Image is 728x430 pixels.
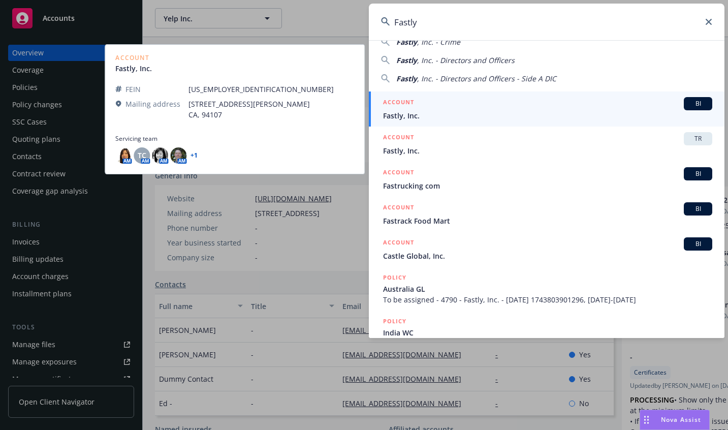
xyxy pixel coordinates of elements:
h5: ACCOUNT [383,237,414,250]
a: POLICYIndia WC [369,311,724,354]
span: Fastly, Inc. [383,145,712,156]
span: Castle Global, Inc. [383,251,712,261]
span: , Inc. - Directors and Officers [417,55,515,65]
span: , Inc. - Crime [417,37,460,47]
a: ACCOUNTBIFastrack Food Mart [369,197,724,232]
input: Search... [369,4,724,40]
span: BI [688,169,708,178]
span: India WC [383,327,712,338]
button: Nova Assist [640,410,710,430]
h5: ACCOUNT [383,97,414,109]
span: To be assigned - 4790 - Fastly, Inc. - [DATE] 1743803901296, [DATE]-[DATE] [383,294,712,305]
span: Fastly [396,74,417,83]
a: POLICYAustralia GLTo be assigned - 4790 - Fastly, Inc. - [DATE] 1743803901296, [DATE]-[DATE] [369,267,724,311]
a: ACCOUNTBIFastrucking com [369,162,724,197]
span: Fastly [396,37,417,47]
span: TR [688,134,708,143]
a: ACCOUNTBICastle Global, Inc. [369,232,724,267]
span: , Inc. - Directors and Officers - Side A DIC [417,74,556,83]
h5: ACCOUNT [383,132,414,144]
span: Fastrack Food Mart [383,216,712,226]
span: Fastly, Inc. [383,110,712,121]
h5: ACCOUNT [383,167,414,179]
span: Australia GL [383,284,712,294]
a: ACCOUNTBIFastly, Inc. [369,91,724,127]
div: Drag to move [640,410,653,429]
span: BI [688,99,708,108]
span: BI [688,204,708,213]
span: BI [688,239,708,249]
span: Fastly [396,55,417,65]
a: ACCOUNTTRFastly, Inc. [369,127,724,162]
h5: POLICY [383,316,406,326]
h5: ACCOUNT [383,202,414,214]
span: Nova Assist [661,415,701,424]
h5: POLICY [383,272,406,283]
span: Fastrucking com [383,180,712,191]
